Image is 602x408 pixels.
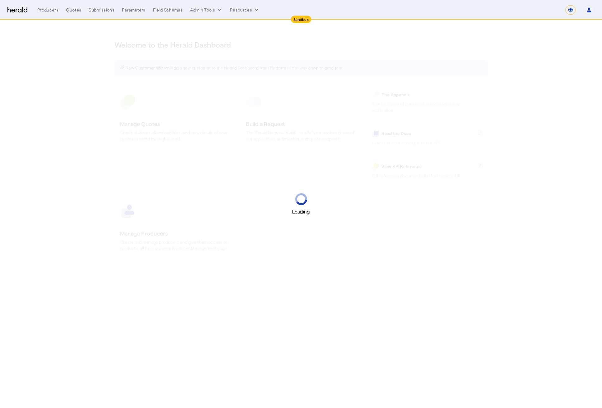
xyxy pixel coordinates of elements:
[7,7,27,13] img: Herald Logo
[153,7,183,13] div: Field Schemas
[37,7,58,13] div: Producers
[291,16,311,23] div: Sandbox
[122,7,146,13] div: Parameters
[89,7,114,13] div: Submissions
[190,7,222,13] button: internal dropdown menu
[230,7,259,13] button: Resources dropdown menu
[66,7,81,13] div: Quotes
